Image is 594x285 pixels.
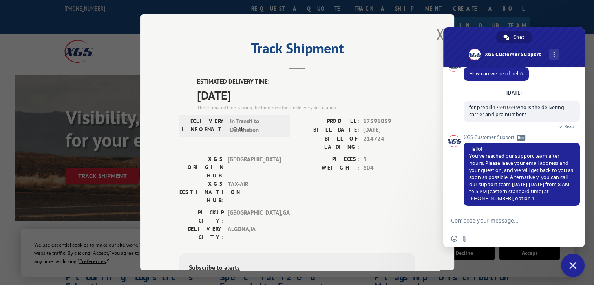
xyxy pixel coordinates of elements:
[297,135,359,151] label: BILL OF LADING:
[197,104,415,111] div: The estimated time is using the time zone for the delivery destination.
[363,117,415,126] span: 17591059
[179,180,224,205] label: XGS DESTINATION HUB:
[297,126,359,135] label: BILL DATE:
[228,225,281,241] span: ALGONA , IA
[197,86,415,104] span: [DATE]
[228,155,281,180] span: [GEOGRAPHIC_DATA]
[469,70,523,77] span: How can we be of help?
[496,31,532,43] a: Chat
[517,135,525,141] span: Bot
[451,210,561,230] textarea: Compose your message...
[469,146,573,202] span: Hello! You've reached our support team after hours. Please leave your email address and your ques...
[197,77,415,86] label: ESTIMATED DELIVERY TIME:
[179,155,224,180] label: XGS ORIGIN HUB:
[363,164,415,173] span: 604
[297,155,359,164] label: PIECES:
[228,208,281,225] span: [GEOGRAPHIC_DATA] , GA
[230,117,283,135] span: In Transit to Destination
[506,91,522,95] div: [DATE]
[297,117,359,126] label: PROBILL:
[464,135,580,140] span: XGS Customer Support
[182,117,226,135] label: DELIVERY INFORMATION:
[297,164,359,173] label: WEIGHT:
[363,126,415,135] span: [DATE]
[363,155,415,164] span: 3
[228,180,281,205] span: TAX-AIR
[513,31,524,43] span: Chat
[461,236,468,242] span: Send a file
[564,124,574,129] span: Read
[469,104,564,118] span: for probill 17591059 who is the delivering carrier and pro number?
[561,254,585,277] a: Close chat
[451,236,457,242] span: Insert an emoji
[363,135,415,151] span: 214724
[436,24,444,45] button: Close modal
[189,263,406,274] div: Subscribe to alerts
[179,43,415,58] h2: Track Shipment
[179,225,224,241] label: DELIVERY CITY:
[179,208,224,225] label: PICKUP CITY:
